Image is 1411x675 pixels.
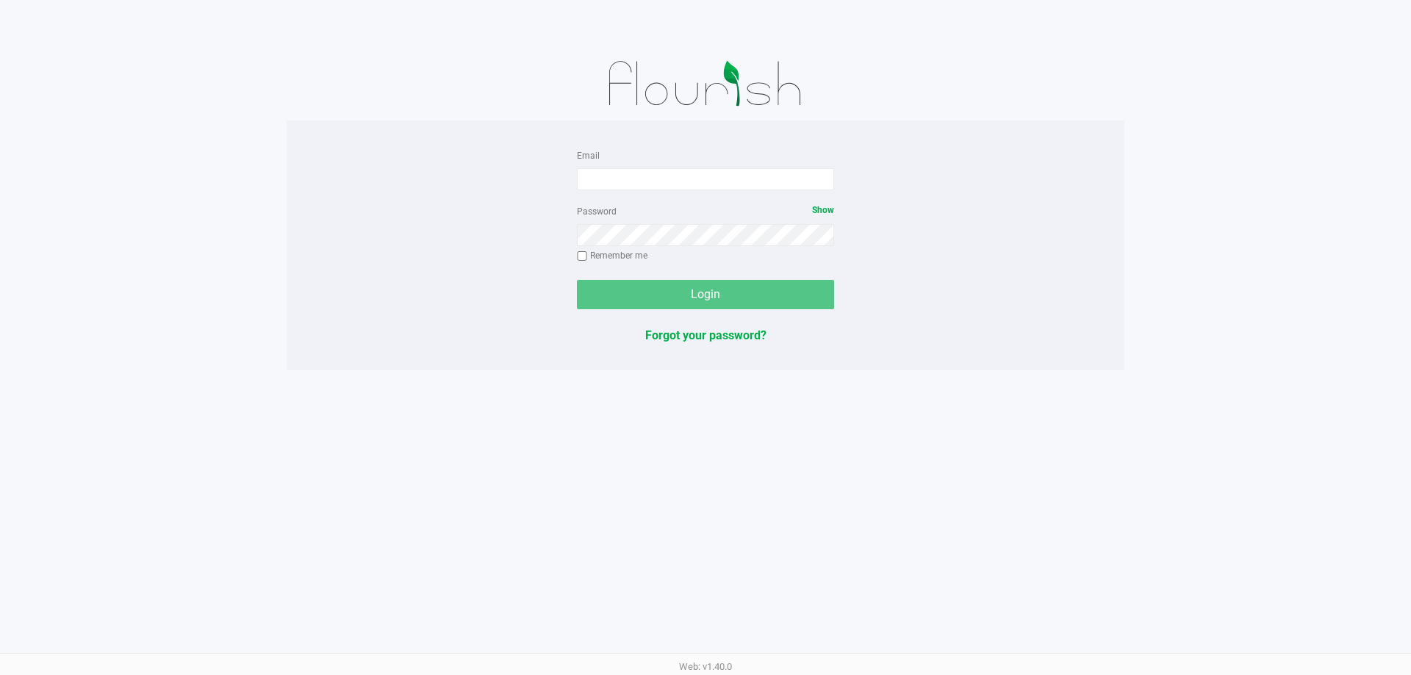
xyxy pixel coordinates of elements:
label: Password [577,205,617,218]
span: Show [812,205,834,215]
label: Remember me [577,249,647,262]
label: Email [577,149,600,162]
input: Remember me [577,251,587,261]
span: Web: v1.40.0 [679,661,732,672]
button: Forgot your password? [645,327,766,344]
